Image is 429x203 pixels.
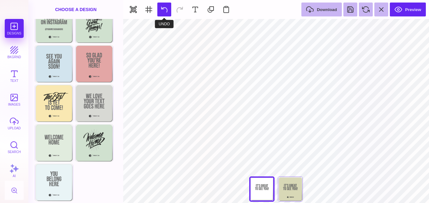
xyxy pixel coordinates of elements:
button: images [5,90,24,109]
button: upload [5,114,24,133]
button: bkgrnd [5,43,24,62]
button: Search [5,138,24,157]
button: Preview [390,3,426,16]
button: AI [5,161,24,180]
button: Download [301,3,342,16]
button: Text [5,66,24,85]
